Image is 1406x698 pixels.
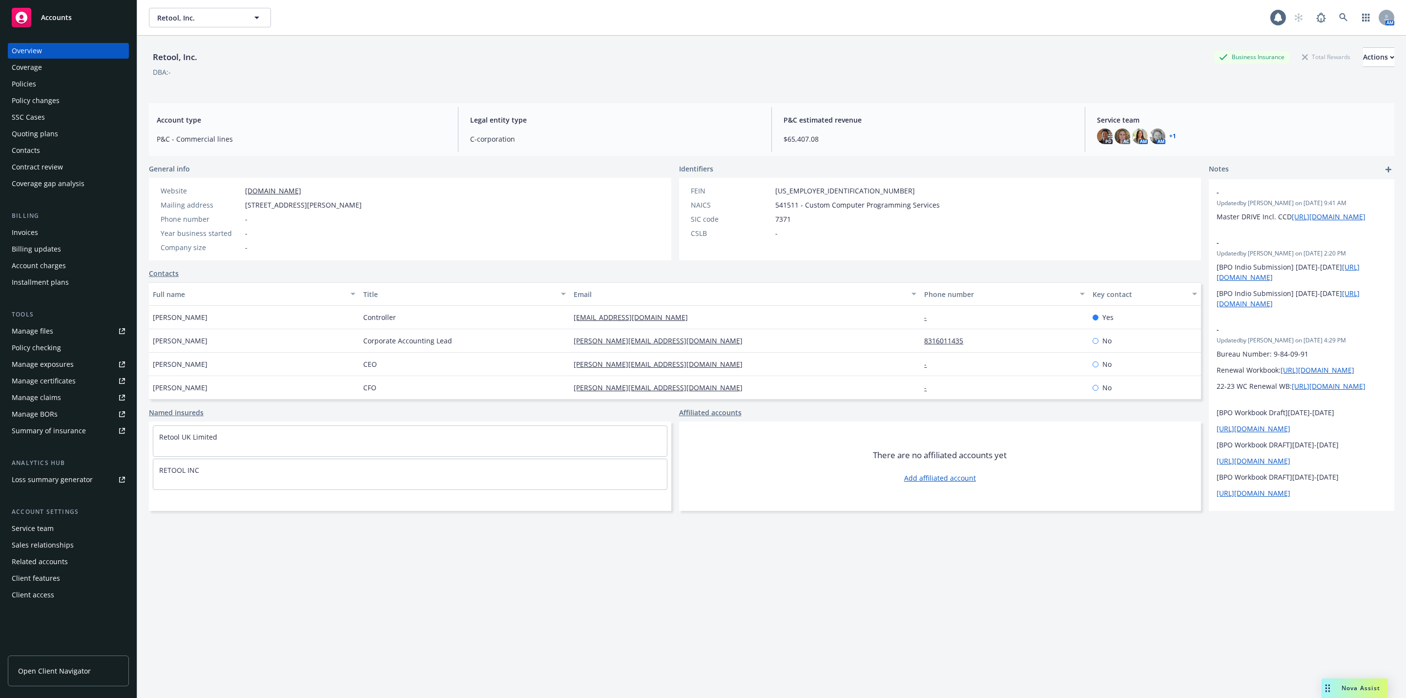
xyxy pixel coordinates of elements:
[470,115,760,125] span: Legal entity type
[8,323,129,339] a: Manage files
[12,143,40,158] div: Contacts
[8,458,129,468] div: Analytics hub
[470,134,760,144] span: C-corporation
[570,282,920,306] button: Email
[775,200,940,210] span: 541511 - Custom Computer Programming Services
[691,228,771,238] div: CSLB
[18,666,91,676] span: Open Client Navigator
[12,275,69,290] div: Installment plans
[784,134,1073,144] span: $65,407.08
[8,390,129,405] a: Manage claims
[8,423,129,439] a: Summary of insurance
[1102,382,1112,393] span: No
[8,275,129,290] a: Installment plans
[574,313,696,322] a: [EMAIL_ADDRESS][DOMAIN_NAME]
[12,93,60,108] div: Policy changes
[8,93,129,108] a: Policy changes
[1217,424,1290,433] a: [URL][DOMAIN_NAME]
[1334,8,1353,27] a: Search
[245,228,248,238] span: -
[359,282,570,306] button: Title
[245,242,248,253] span: -
[904,473,976,483] a: Add affiliated account
[1292,212,1365,221] a: [URL][DOMAIN_NAME]
[149,268,179,278] a: Contacts
[775,228,778,238] span: -
[8,211,129,221] div: Billing
[1292,381,1365,391] a: [URL][DOMAIN_NAME]
[1322,678,1334,698] div: Drag to move
[1217,472,1386,482] p: [BPO Workbook DRAFT][DATE]-[DATE]
[8,60,129,75] a: Coverage
[8,406,129,422] a: Manage BORs
[157,13,242,23] span: Retool, Inc.
[1089,282,1201,306] button: Key contact
[12,587,54,603] div: Client access
[1342,684,1380,692] span: Nova Assist
[149,51,201,63] div: Retool, Inc.
[363,312,396,322] span: Controller
[12,521,54,536] div: Service team
[161,228,241,238] div: Year business started
[8,507,129,517] div: Account settings
[8,310,129,319] div: Tools
[1217,199,1386,208] span: Updated by [PERSON_NAME] on [DATE] 9:41 AM
[691,186,771,196] div: FEIN
[8,126,129,142] a: Quoting plans
[1132,128,1148,144] img: photo
[1115,128,1130,144] img: photo
[8,43,129,59] a: Overview
[12,472,93,487] div: Loss summary generator
[153,312,207,322] span: [PERSON_NAME]
[1093,289,1186,299] div: Key contact
[12,406,58,422] div: Manage BORs
[1209,317,1394,506] div: -Updatedby [PERSON_NAME] on [DATE] 4:29 PMBureau Number: 9-84-09-91Renewal Workbook:[URL][DOMAIN_...
[157,134,446,144] span: P&C - Commercial lines
[8,537,129,553] a: Sales relationships
[1217,440,1386,450] p: [BPO Workbook DRAFT][DATE]-[DATE]
[1097,128,1113,144] img: photo
[574,383,750,392] a: [PERSON_NAME][EMAIL_ADDRESS][DOMAIN_NAME]
[8,176,129,191] a: Coverage gap analysis
[12,423,86,439] div: Summary of insurance
[159,432,217,442] a: Retool UK Limited
[153,289,345,299] div: Full name
[8,4,129,31] a: Accounts
[775,214,791,224] span: 7371
[12,109,45,125] div: SSC Cases
[1217,288,1386,309] p: [BPO Indio Submission] [DATE]-[DATE]
[924,336,971,345] a: 8316011435
[159,465,199,475] a: RETOOL INC
[12,258,66,274] div: Account charges
[1281,365,1354,375] a: [URL][DOMAIN_NAME]
[153,359,207,369] span: [PERSON_NAME]
[1214,51,1289,63] div: Business Insurance
[1217,237,1361,248] span: -
[245,214,248,224] span: -
[8,472,129,487] a: Loss summary generator
[363,289,555,299] div: Title
[1217,488,1290,498] a: [URL][DOMAIN_NAME]
[1217,187,1361,197] span: -
[8,159,129,175] a: Contract review
[924,383,934,392] a: -
[1363,47,1394,67] button: Actions
[149,164,190,174] span: General info
[12,43,42,59] div: Overview
[1102,359,1112,369] span: No
[12,159,63,175] div: Contract review
[8,340,129,356] a: Policy checking
[8,109,129,125] a: SSC Cases
[245,200,362,210] span: [STREET_ADDRESS][PERSON_NAME]
[1217,456,1290,465] a: [URL][DOMAIN_NAME]
[1217,212,1386,222] p: Master DRIVE Incl. CCD
[8,357,129,372] a: Manage exposures
[8,258,129,274] a: Account charges
[1322,678,1388,698] button: Nova Assist
[784,115,1073,125] span: P&C estimated revenue
[574,336,750,345] a: [PERSON_NAME][EMAIL_ADDRESS][DOMAIN_NAME]
[1217,324,1361,335] span: -
[12,537,74,553] div: Sales relationships
[161,242,241,253] div: Company size
[245,186,301,195] a: [DOMAIN_NAME]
